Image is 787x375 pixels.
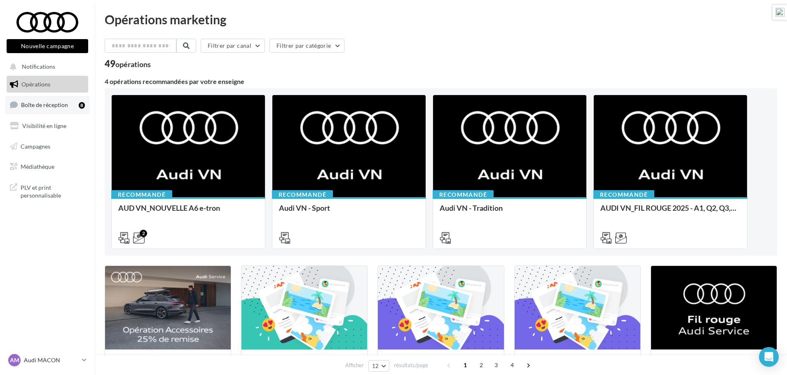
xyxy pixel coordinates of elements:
span: Opérations [21,81,50,88]
a: PLV et print personnalisable [5,179,90,203]
span: 2 [475,359,488,372]
div: 2 [140,230,147,237]
p: Audi MACON [24,356,79,364]
span: AM [10,356,19,364]
button: Filtrer par catégorie [269,39,344,53]
a: AM Audi MACON [7,352,88,368]
a: Boîte de réception8 [5,96,90,114]
div: Recommandé [593,190,654,199]
button: Filtrer par canal [201,39,265,53]
div: 49 [105,59,151,68]
span: 12 [372,363,379,369]
span: PLV et print personnalisable [21,182,85,200]
div: 8 [79,102,85,109]
div: AUDI VN_FIL ROUGE 2025 - A1, Q2, Q3, Q5 et Q4 e-tron [600,204,740,220]
div: Recommandé [433,190,494,199]
div: Recommandé [272,190,333,199]
a: Visibilité en ligne [5,117,90,135]
span: Médiathèque [21,163,54,170]
a: Campagnes [5,138,90,155]
a: Opérations [5,76,90,93]
div: Audi VN - Tradition [440,204,580,220]
div: opérations [115,61,151,68]
button: Nouvelle campagne [7,39,88,53]
button: 12 [368,360,389,372]
div: Opérations marketing [105,13,777,26]
span: Boîte de réception [21,101,68,108]
span: 1 [459,359,472,372]
span: Afficher [345,361,364,369]
span: Notifications [22,63,55,70]
div: Recommandé [111,190,172,199]
div: Audi VN - Sport [279,204,419,220]
span: 4 [506,359,519,372]
span: Campagnes [21,142,50,149]
div: Open Intercom Messenger [759,347,779,367]
a: Médiathèque [5,158,90,175]
div: AUD VN_NOUVELLE A6 e-tron [118,204,258,220]
div: 4 opérations recommandées par votre enseigne [105,78,777,85]
span: Visibilité en ligne [22,122,66,129]
span: résultats/page [394,361,428,369]
span: 3 [490,359,503,372]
